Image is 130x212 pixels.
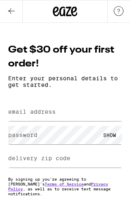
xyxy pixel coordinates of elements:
[8,103,122,121] input: email address
[8,177,122,196] p: By signing up you're agreeing to [PERSON_NAME]'s and , as well as to receive text message notific...
[8,155,70,161] label: delivery zip code
[97,126,122,144] div: SHOW
[8,43,122,71] h1: Get $30 off your first order!
[8,75,122,88] p: Enter your personal details to get started.
[8,108,56,115] label: email address
[8,149,122,168] input: delivery zip code
[45,181,84,186] a: Terms of Service
[8,132,37,138] label: password
[8,181,108,191] a: Privacy Policy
